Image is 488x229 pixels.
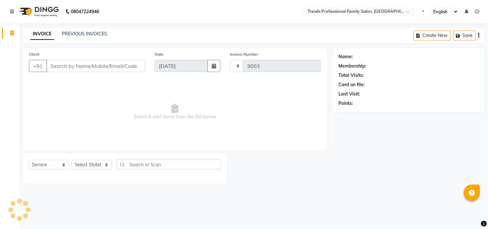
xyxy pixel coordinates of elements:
button: +91 [29,60,47,72]
span: Select & add items from the list below [29,80,321,144]
div: Last Visit: [339,91,360,97]
div: Membership: [339,63,367,69]
label: Date [155,51,163,57]
label: Client [29,51,39,57]
input: Search or Scan [117,160,221,169]
button: Create New [414,31,451,41]
a: INVOICE [30,28,54,40]
div: Points: [339,100,353,107]
a: PREVIOUS INVOICES [62,31,107,37]
div: Total Visits: [339,72,364,79]
b: 08047224946 [71,3,99,21]
div: Card on file: [339,81,365,88]
label: Invoice Number [230,51,258,57]
div: Name: [339,53,353,60]
button: Save [453,31,476,41]
input: Search by Name/Mobile/Email/Code [46,60,145,72]
img: logo [16,3,60,21]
